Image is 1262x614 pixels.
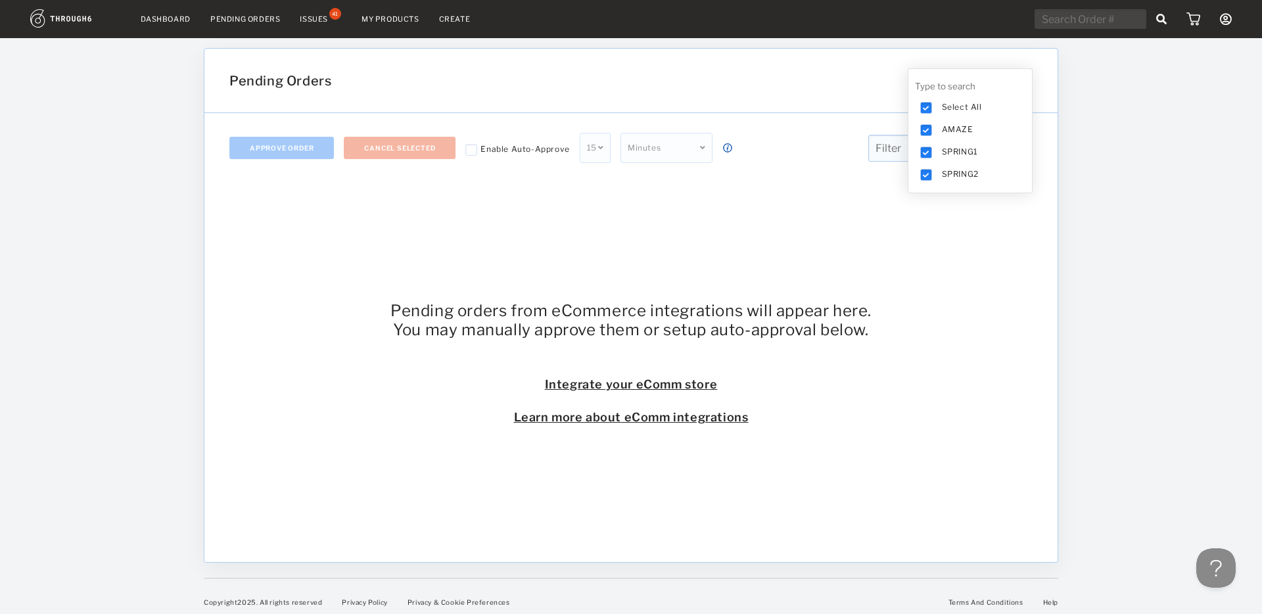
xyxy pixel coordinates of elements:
[344,137,456,159] button: Cancel Selected
[229,73,897,89] h1: Pending Orders
[300,14,328,24] div: Issues
[300,13,342,25] a: Issues41
[1035,9,1146,29] input: overall type: UNKNOWN_TYPE html type: HTML_TYPE_UNSPECIFIED server type: NO_SERVER_DATA heuristic...
[620,133,713,163] div: Minutes
[942,169,979,181] span: SPRING2
[362,14,419,24] a: My Products
[480,139,569,157] div: Enable Auto-Approve
[229,137,334,159] button: Approve Order
[722,143,733,153] img: icon_button_info.cb0b00cd.svg
[329,8,341,20] div: 41
[439,14,471,24] a: Create
[942,147,978,158] span: SPRING1
[580,133,611,163] div: 15
[204,598,322,606] span: Copyright 2025 . All rights reserved
[1196,548,1236,588] iframe: Toggle Customer Support
[390,377,872,391] a: Integrate your eComm store
[390,301,872,424] span: Pending orders from eCommerce integrations will appear here. You may manually approve them or set...
[408,598,510,606] a: Privacy & Cookie Preferences
[1186,12,1200,26] img: icon_cart.dab5cea1.svg
[868,135,1033,162] input: overall type: UNKNOWN_TYPE html type: HTML_TYPE_UNSPECIFIED server type: NO_SERVER_DATA heuristic...
[948,598,1023,606] a: Terms And Conditions
[141,14,191,24] a: Dashboard
[342,598,387,606] a: Privacy Policy
[915,76,1014,97] input: overall type: UNKNOWN_TYPE html type: HTML_TYPE_UNSPECIFIED server type: NO_SERVER_DATA heuristic...
[1043,598,1058,606] a: Help
[30,9,121,28] img: logo.1c10ca64.svg
[210,14,280,24] a: Pending Orders
[390,410,872,424] a: Learn more about eComm integrations
[942,102,982,114] span: Select All
[942,124,973,136] span: AMAZE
